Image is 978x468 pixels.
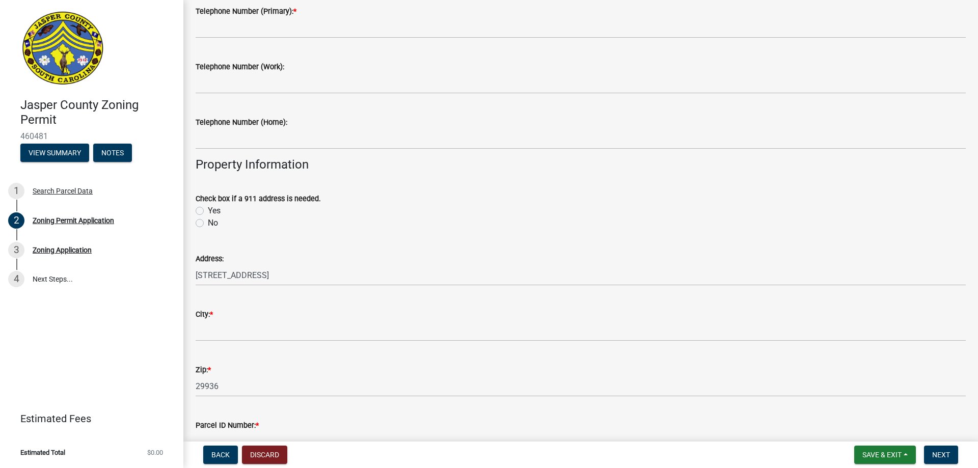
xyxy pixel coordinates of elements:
span: Next [932,451,950,459]
wm-modal-confirm: Summary [20,149,89,157]
label: Address: [196,256,224,263]
div: 2 [8,212,24,229]
h4: Jasper County Zoning Permit [20,98,175,127]
label: Telephone Number (Work): [196,64,284,71]
div: Search Parcel Data [33,187,93,195]
button: Notes [93,144,132,162]
div: Zoning Application [33,246,92,254]
label: Parcel ID Number: [196,422,259,429]
label: Zip: [196,367,211,374]
div: 3 [8,242,24,258]
label: Telephone Number (Home): [196,119,287,126]
span: Back [211,451,230,459]
h4: Property Information [196,157,966,172]
label: No [208,217,218,229]
button: Discard [242,446,287,464]
span: 460481 [20,131,163,141]
div: 1 [8,183,24,199]
button: Back [203,446,238,464]
span: Save & Exit [862,451,902,459]
wm-modal-confirm: Notes [93,149,132,157]
a: Estimated Fees [8,408,167,429]
label: Yes [208,205,221,217]
div: 4 [8,271,24,287]
button: View Summary [20,144,89,162]
span: Estimated Total [20,449,65,456]
img: Jasper County, South Carolina [20,11,105,87]
label: City: [196,311,213,318]
button: Save & Exit [854,446,916,464]
label: Check box if a 911 address is needed. [196,196,321,203]
label: Telephone Number (Primary): [196,8,296,15]
div: Zoning Permit Application [33,217,114,224]
button: Next [924,446,958,464]
span: $0.00 [147,449,163,456]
